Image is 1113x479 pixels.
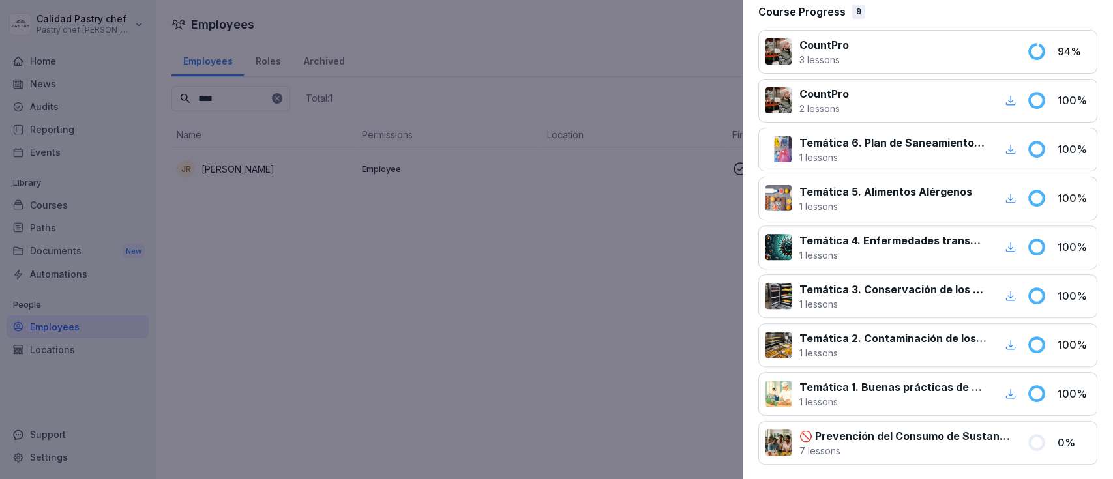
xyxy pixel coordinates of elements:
[1058,337,1090,353] p: 100 %
[799,233,987,248] p: Temática 4. Enfermedades transmitidas por alimentos ETA'S
[1058,93,1090,108] p: 100 %
[799,248,987,262] p: 1 lessons
[799,428,1011,444] p: 🚫 Prevención del Consumo de Sustancias Psicoactivas en el Trabajo
[799,37,849,53] p: CountPro
[799,297,987,311] p: 1 lessons
[1058,239,1090,255] p: 100 %
[799,346,987,360] p: 1 lessons
[799,444,1011,457] p: 7 lessons
[1058,288,1090,304] p: 100 %
[1058,190,1090,206] p: 100 %
[799,184,972,199] p: Temática 5. Alimentos Alérgenos
[799,395,987,409] p: 1 lessons
[799,199,972,213] p: 1 lessons
[799,282,987,297] p: Temática 3. Conservación de los alimentos
[799,86,849,102] p: CountPro
[799,53,849,66] p: 3 lessons
[852,5,865,19] div: 9
[1058,386,1090,401] p: 100 %
[799,151,987,164] p: 1 lessons
[1058,435,1090,450] p: 0 %
[1058,141,1090,157] p: 100 %
[799,379,987,395] p: Temática 1. Buenas prácticas de manufactura
[799,135,987,151] p: Temática 6. Plan de Saneamiento Básico
[758,4,846,20] p: Course Progress
[799,330,987,346] p: Temática 2. Contaminación de los alimentos
[799,102,849,115] p: 2 lessons
[1058,44,1090,59] p: 94 %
